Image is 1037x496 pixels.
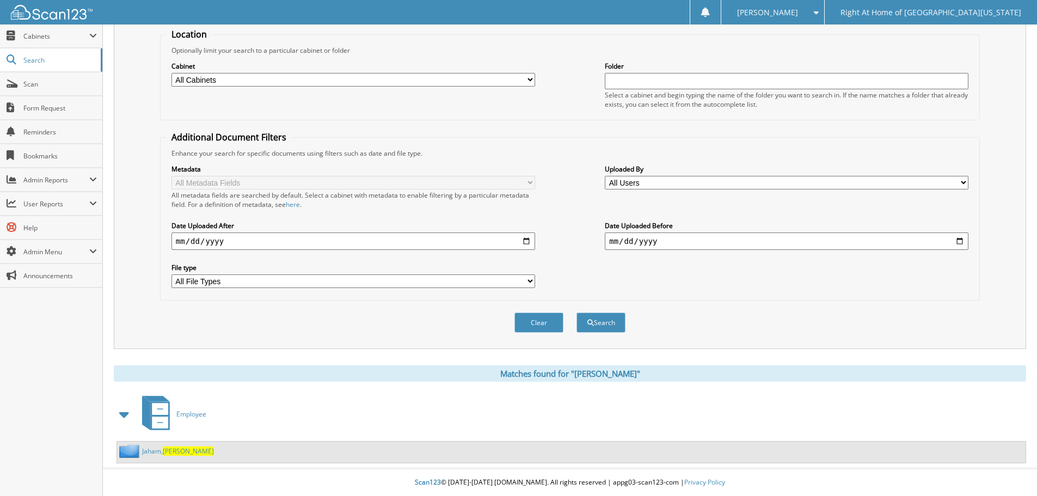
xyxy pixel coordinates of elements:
[684,477,725,487] a: Privacy Policy
[23,79,97,89] span: Scan
[23,32,89,41] span: Cabinets
[23,199,89,209] span: User Reports
[23,223,97,232] span: Help
[166,131,292,143] legend: Additional Document Filters
[163,446,214,456] span: [PERSON_NAME]
[114,365,1026,382] div: Matches found for "[PERSON_NAME]"
[605,90,968,109] div: Select a cabinet and begin typing the name of the folder you want to search in. If the name match...
[11,5,93,20] img: scan123-logo-white.svg
[605,232,968,250] input: end
[605,164,968,174] label: Uploaded By
[136,393,206,436] a: Employee
[23,151,97,161] span: Bookmarks
[171,164,535,174] label: Metadata
[142,446,214,456] a: Jaham,[PERSON_NAME]
[166,28,212,40] legend: Location
[605,221,968,230] label: Date Uploaded Before
[23,175,89,185] span: Admin Reports
[23,56,95,65] span: Search
[23,127,97,137] span: Reminders
[286,200,300,209] a: here
[840,9,1021,16] span: Right At Home of [GEOGRAPHIC_DATA][US_STATE]
[166,149,974,158] div: Enhance your search for specific documents using filters such as date and file type.
[605,62,968,71] label: Folder
[576,313,625,333] button: Search
[171,191,535,209] div: All metadata fields are searched by default. Select a cabinet with metadata to enable filtering b...
[171,232,535,250] input: start
[166,46,974,55] div: Optionally limit your search to a particular cabinet or folder
[176,409,206,419] span: Employee
[23,103,97,113] span: Form Request
[983,444,1037,496] iframe: Chat Widget
[23,247,89,256] span: Admin Menu
[514,313,563,333] button: Clear
[171,62,535,71] label: Cabinet
[103,469,1037,496] div: © [DATE]-[DATE] [DOMAIN_NAME]. All rights reserved | appg03-scan123-com |
[171,263,535,272] label: File type
[23,271,97,280] span: Announcements
[415,477,441,487] span: Scan123
[737,9,798,16] span: [PERSON_NAME]
[119,444,142,458] img: folder2.png
[171,221,535,230] label: Date Uploaded After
